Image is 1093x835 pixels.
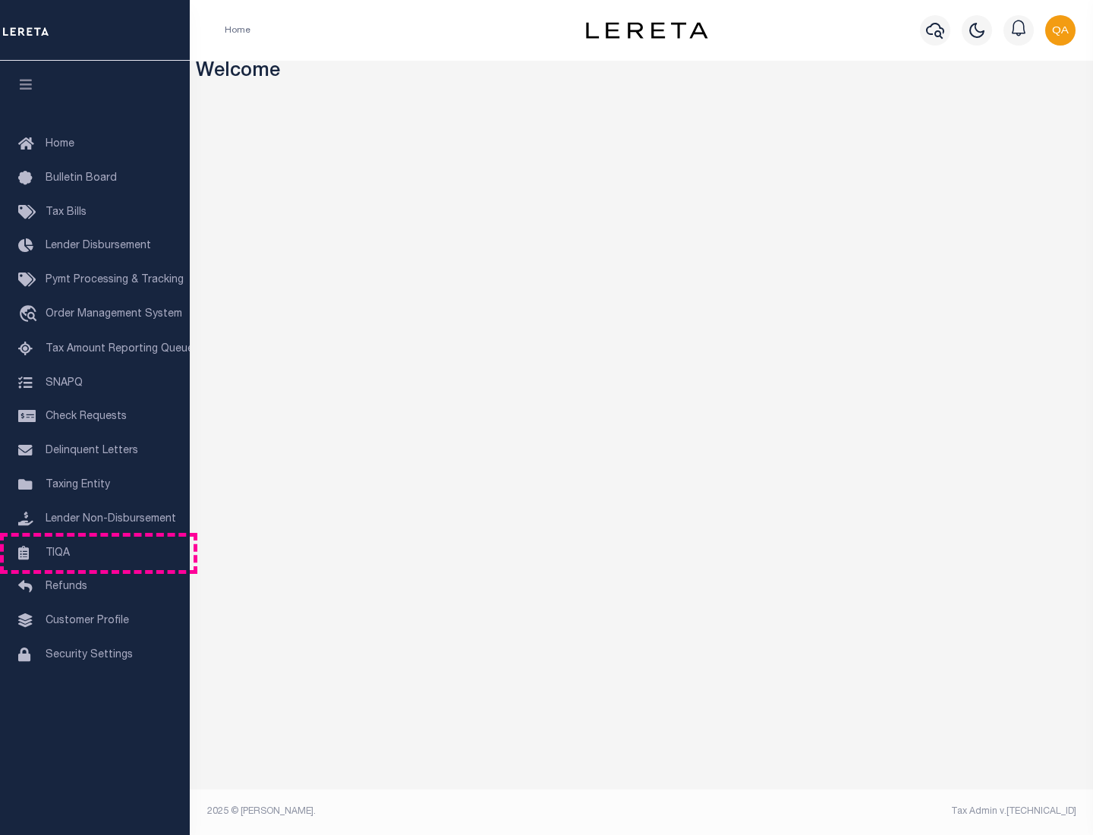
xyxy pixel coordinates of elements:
[46,547,70,558] span: TIQA
[46,344,194,354] span: Tax Amount Reporting Queue
[46,616,129,626] span: Customer Profile
[586,22,707,39] img: logo-dark.svg
[225,24,250,37] li: Home
[46,139,74,150] span: Home
[46,480,110,490] span: Taxing Entity
[196,61,1088,84] h3: Welcome
[18,305,43,325] i: travel_explore
[46,514,176,525] span: Lender Non-Disbursement
[46,173,117,184] span: Bulletin Board
[1045,15,1076,46] img: svg+xml;base64,PHN2ZyB4bWxucz0iaHR0cDovL3d3dy53My5vcmcvMjAwMC9zdmciIHBvaW50ZXItZXZlbnRzPSJub25lIi...
[46,275,184,285] span: Pymt Processing & Tracking
[653,805,1076,818] div: Tax Admin v.[TECHNICAL_ID]
[46,650,133,660] span: Security Settings
[46,446,138,456] span: Delinquent Letters
[46,377,83,388] span: SNAPQ
[46,411,127,422] span: Check Requests
[196,805,642,818] div: 2025 © [PERSON_NAME].
[46,241,151,251] span: Lender Disbursement
[46,309,182,320] span: Order Management System
[46,207,87,218] span: Tax Bills
[46,581,87,592] span: Refunds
